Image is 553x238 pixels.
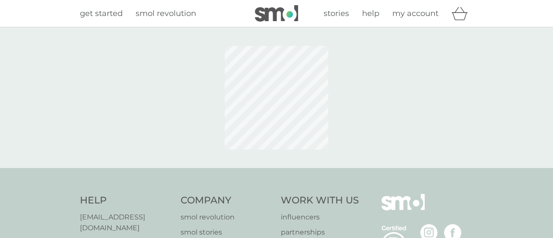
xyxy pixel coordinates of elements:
span: help [362,9,379,18]
a: help [362,7,379,20]
h4: Help [80,194,172,207]
a: smol revolution [181,212,273,223]
span: get started [80,9,123,18]
a: stories [324,7,349,20]
img: smol [255,5,298,22]
span: smol revolution [136,9,196,18]
div: basket [451,5,473,22]
a: get started [80,7,123,20]
a: smol stories [181,227,273,238]
a: my account [392,7,439,20]
span: my account [392,9,439,18]
h4: Company [181,194,273,207]
span: stories [324,9,349,18]
a: [EMAIL_ADDRESS][DOMAIN_NAME] [80,212,172,234]
a: smol revolution [136,7,196,20]
a: influencers [281,212,359,223]
a: partnerships [281,227,359,238]
img: smol [381,194,425,223]
h4: Work With Us [281,194,359,207]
